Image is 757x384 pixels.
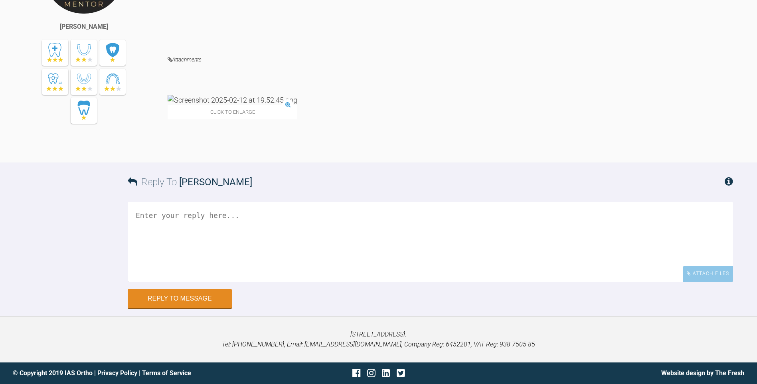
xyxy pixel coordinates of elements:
[683,266,733,281] div: Attach Files
[128,174,252,190] h3: Reply To
[13,329,744,350] p: [STREET_ADDRESS]. Tel: [PHONE_NUMBER], Email: [EMAIL_ADDRESS][DOMAIN_NAME], Company Reg: 6452201,...
[179,176,252,188] span: [PERSON_NAME]
[97,369,137,377] a: Privacy Policy
[60,22,108,32] div: [PERSON_NAME]
[168,95,297,105] img: Screenshot 2025-02-12 at 19.52.45.png
[142,369,191,377] a: Terms of Service
[13,368,257,378] div: © Copyright 2019 IAS Ortho | |
[661,369,744,377] a: Website design by The Fresh
[168,55,733,65] h4: Attachments
[168,105,297,119] span: Click to enlarge
[128,289,232,308] button: Reply to Message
